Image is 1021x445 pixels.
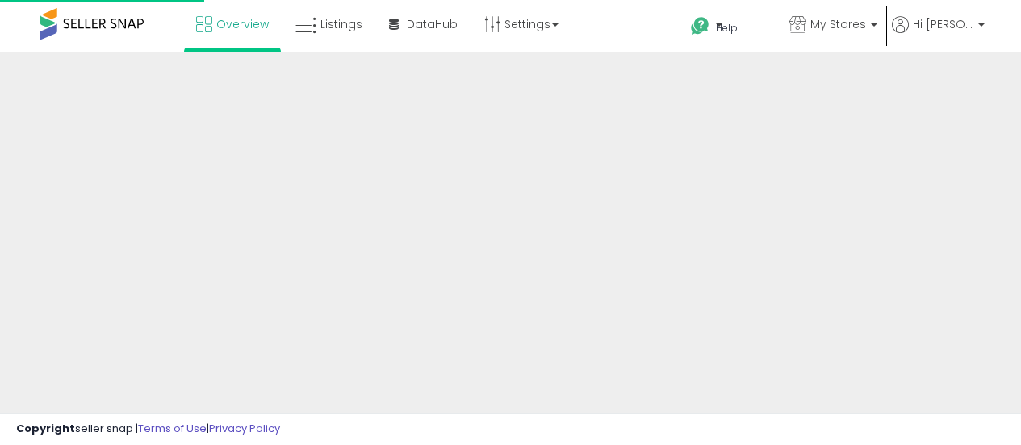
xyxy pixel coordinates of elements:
[209,421,280,436] a: Privacy Policy
[16,422,280,437] div: seller snap | |
[678,4,775,52] a: Help
[690,16,710,36] i: Get Help
[320,16,362,32] span: Listings
[913,16,973,32] span: Hi [PERSON_NAME]
[216,16,269,32] span: Overview
[407,16,458,32] span: DataHub
[892,16,985,52] a: Hi [PERSON_NAME]
[16,421,75,436] strong: Copyright
[716,21,738,35] span: Help
[810,16,866,32] span: My Stores
[138,421,207,436] a: Terms of Use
